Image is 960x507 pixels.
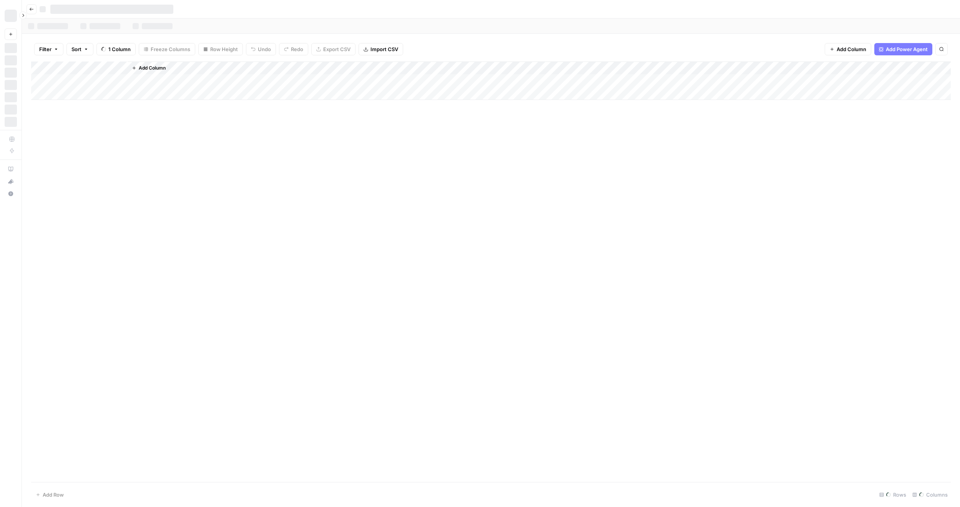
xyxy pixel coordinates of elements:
span: Add Column [837,45,866,53]
button: Import CSV [359,43,403,55]
button: Export CSV [311,43,355,55]
button: Add Column [825,43,871,55]
span: Add Row [43,491,64,499]
span: Freeze Columns [151,45,190,53]
span: Undo [258,45,271,53]
span: 1 Column [108,45,131,53]
button: Row Height [198,43,243,55]
span: Add Column [139,65,166,71]
span: Filter [39,45,51,53]
span: Redo [291,45,303,53]
div: Columns [909,489,951,501]
button: 1 Column [96,43,136,55]
button: Freeze Columns [139,43,195,55]
span: Import CSV [370,45,398,53]
button: Undo [246,43,276,55]
button: Help + Support [5,188,17,200]
button: Filter [34,43,63,55]
div: What's new? [5,176,17,187]
button: Sort [66,43,93,55]
div: Rows [876,489,909,501]
span: Sort [71,45,81,53]
button: What's new? [5,175,17,188]
button: Add Column [129,63,169,73]
button: Redo [279,43,308,55]
a: AirOps Academy [5,163,17,175]
span: Row Height [210,45,238,53]
button: Add Row [31,489,68,501]
span: Export CSV [323,45,350,53]
span: Add Power Agent [886,45,928,53]
button: Add Power Agent [874,43,932,55]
